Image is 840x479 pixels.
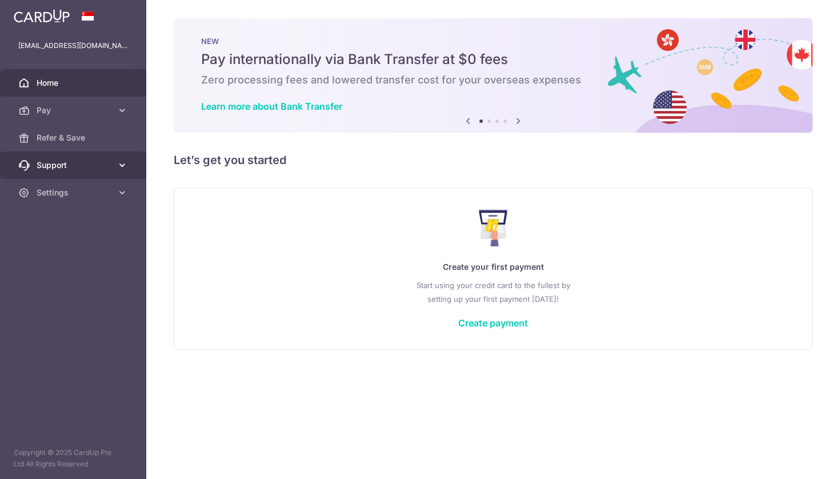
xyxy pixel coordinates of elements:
[18,40,128,51] p: [EMAIL_ADDRESS][DOMAIN_NAME]
[197,278,789,306] p: Start using your credit card to the fullest by setting up your first payment [DATE]!
[201,37,785,46] p: NEW
[174,151,813,169] h5: Let’s get you started
[37,77,112,89] span: Home
[479,210,508,246] img: Make Payment
[201,101,342,112] a: Learn more about Bank Transfer
[37,132,112,143] span: Refer & Save
[37,105,112,116] span: Pay
[14,9,70,23] img: CardUp
[201,50,785,69] h5: Pay internationally via Bank Transfer at $0 fees
[37,159,112,171] span: Support
[201,73,785,87] h6: Zero processing fees and lowered transfer cost for your overseas expenses
[37,187,112,198] span: Settings
[197,260,789,274] p: Create your first payment
[174,18,813,133] img: Bank transfer banner
[458,317,528,329] a: Create payment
